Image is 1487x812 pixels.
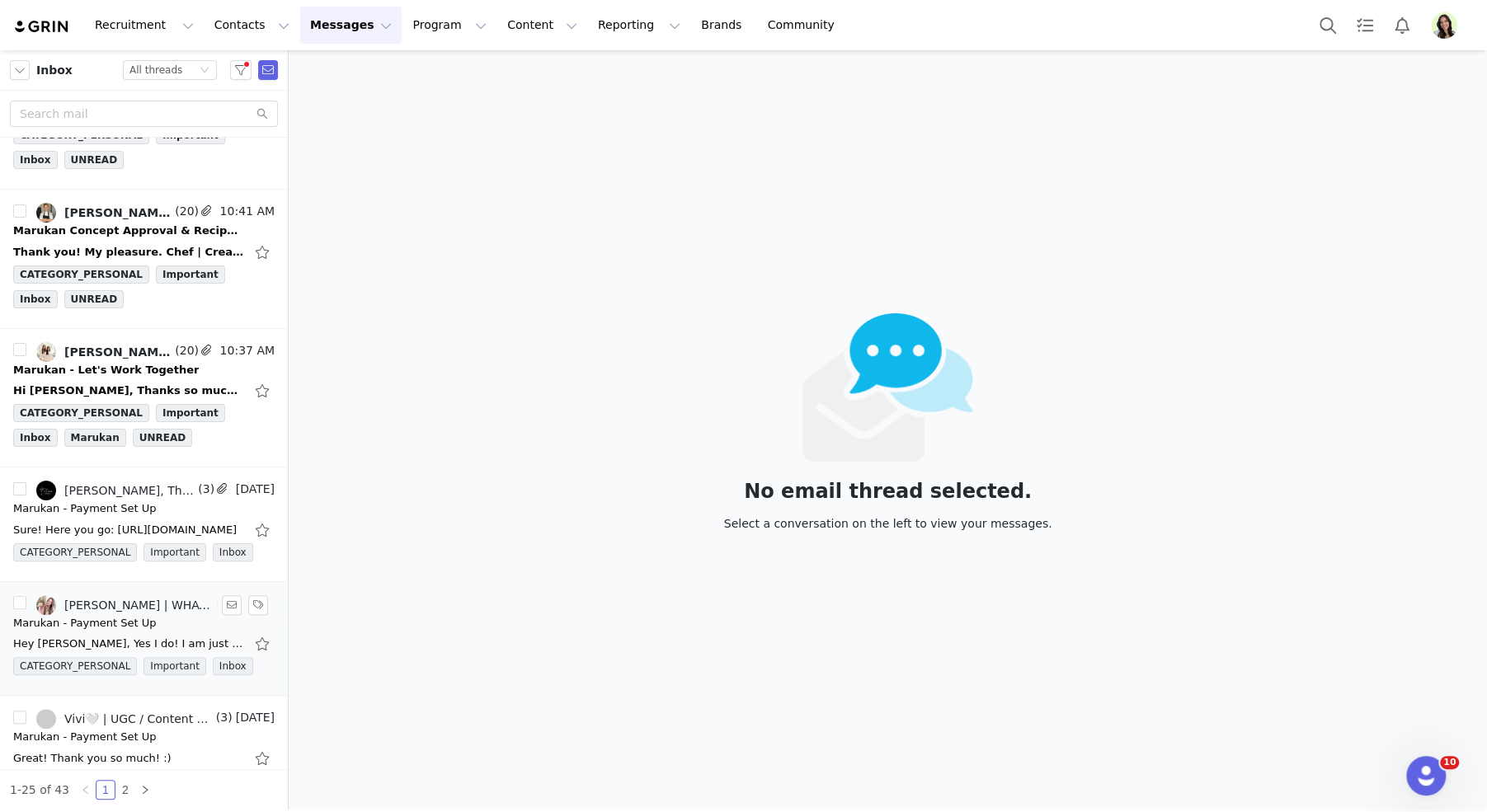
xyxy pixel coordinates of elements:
div: Vivi🤍 | UGC / Content Creator, [PERSON_NAME], [PERSON_NAME] B [64,712,213,725]
button: Messages [300,7,402,44]
img: emails-empty2x.png [802,313,973,462]
a: Vivi🤍 | UGC / Content Creator, [PERSON_NAME], [PERSON_NAME] B [36,709,213,729]
a: [PERSON_NAME], [PERSON_NAME] [36,342,172,362]
li: 1 [96,780,115,800]
span: Marukan [64,429,126,447]
div: Hey Katy, Yes I do! I am just waiting on final approval from the team, and then I will send payme... [13,636,244,652]
button: Program [402,7,496,44]
i: icon: down [200,65,209,77]
div: [PERSON_NAME] | WHATWEAREHAVING, [PERSON_NAME], [PERSON_NAME] [64,598,213,612]
a: Brands [691,7,756,44]
div: Thank you! My pleasure. Chef | Creator | Foodie On Tue, Sep 30, 2025 at 10:40 AM Meredith Boyce <... [13,244,244,260]
span: CATEGORY_PERSONAL [13,265,149,284]
span: Inbox [13,429,58,447]
span: Important [156,265,225,284]
a: 2 [116,781,134,799]
span: (3) [213,709,233,726]
input: Search mail [10,101,278,127]
div: Marukan Concept Approval & Recipe Request [13,223,244,239]
span: Inbox [36,62,73,79]
a: Community [758,7,852,44]
i: icon: right [140,785,150,795]
span: Important [156,404,225,422]
span: 10:37 AM [217,342,275,362]
button: Content [497,7,587,44]
button: Contacts [205,7,299,44]
span: Important [144,657,206,675]
div: [PERSON_NAME], [PERSON_NAME] [64,345,172,359]
span: Send Email [258,60,278,80]
div: [PERSON_NAME], The Cocktail Mama [64,484,195,497]
div: All threads [129,61,182,79]
span: (20) [172,342,199,359]
li: Previous Page [76,780,96,800]
img: ad498e63-96a9-4e54-8a91-669695c5d55a--s.jpg [36,595,56,615]
a: [PERSON_NAME] | WHATWEAREHAVING, [PERSON_NAME], [PERSON_NAME] [36,595,213,615]
div: Marukan - Payment Set Up [13,500,157,517]
button: Recruitment [85,7,204,44]
i: icon: left [81,785,91,795]
span: Important [144,543,206,561]
div: Great! Thank you so much! :) [13,750,172,767]
span: (20) [172,203,199,220]
span: Inbox [13,290,58,308]
span: Inbox [13,151,58,169]
img: grin logo [13,19,71,35]
a: [PERSON_NAME], The Cocktail Mama [36,481,195,500]
a: 1 [96,781,115,799]
span: UNREAD [64,290,124,308]
span: (4) [213,595,233,613]
div: Hi Meredith, Thanks so much, confirming I received it! Does end of week work okay for you? Thanks... [13,383,244,399]
a: Tasks [1347,7,1383,44]
span: UNREAD [64,151,124,169]
img: dcea5a64-8611-44ea-a90a-743a111df2a2.jpg [36,203,56,223]
div: Marukan - Payment Set Up [13,729,157,745]
span: Inbox [213,543,253,561]
li: 1-25 of 43 [10,780,69,800]
img: e9aa90c8-b358-4ea0-84ec-96fe58c80e9b.jpg [36,481,56,500]
span: Inbox [213,657,253,675]
span: (3) [195,481,214,498]
iframe: Intercom live chat [1406,756,1446,796]
div: Marukan - Payment Set Up [13,615,157,631]
a: [PERSON_NAME], foodbystern, [PERSON_NAME] [36,203,172,223]
div: No email thread selected. [724,482,1052,500]
button: Notifications [1384,7,1420,44]
button: Profile [1421,12,1474,39]
div: Marukan - Let's Work Together [13,362,199,378]
i: icon: search [256,108,268,120]
img: fee9e0a3-52c7-44da-9e9d-57b80d67ff00.jpg [36,342,56,362]
div: Sure! Here you go: https://marukan.grin.live/3a818cff-5fb1-4e0d-af7f-6c0014891d06 [13,522,237,538]
span: 10 [1440,756,1459,769]
span: UNREAD [133,429,192,447]
li: 2 [115,780,135,800]
span: CATEGORY_PERSONAL [13,543,137,561]
li: Next Page [135,780,155,800]
span: CATEGORY_PERSONAL [13,404,149,422]
div: [PERSON_NAME], foodbystern, [PERSON_NAME] [64,206,172,219]
button: Reporting [588,7,690,44]
span: CATEGORY_PERSONAL [13,657,137,675]
button: Search [1310,7,1346,44]
div: Select a conversation on the left to view your messages. [724,514,1052,533]
span: 10:41 AM [217,203,275,223]
img: 3b202c0c-3db6-44bc-865e-9d9e82436fb1.png [1431,12,1457,39]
